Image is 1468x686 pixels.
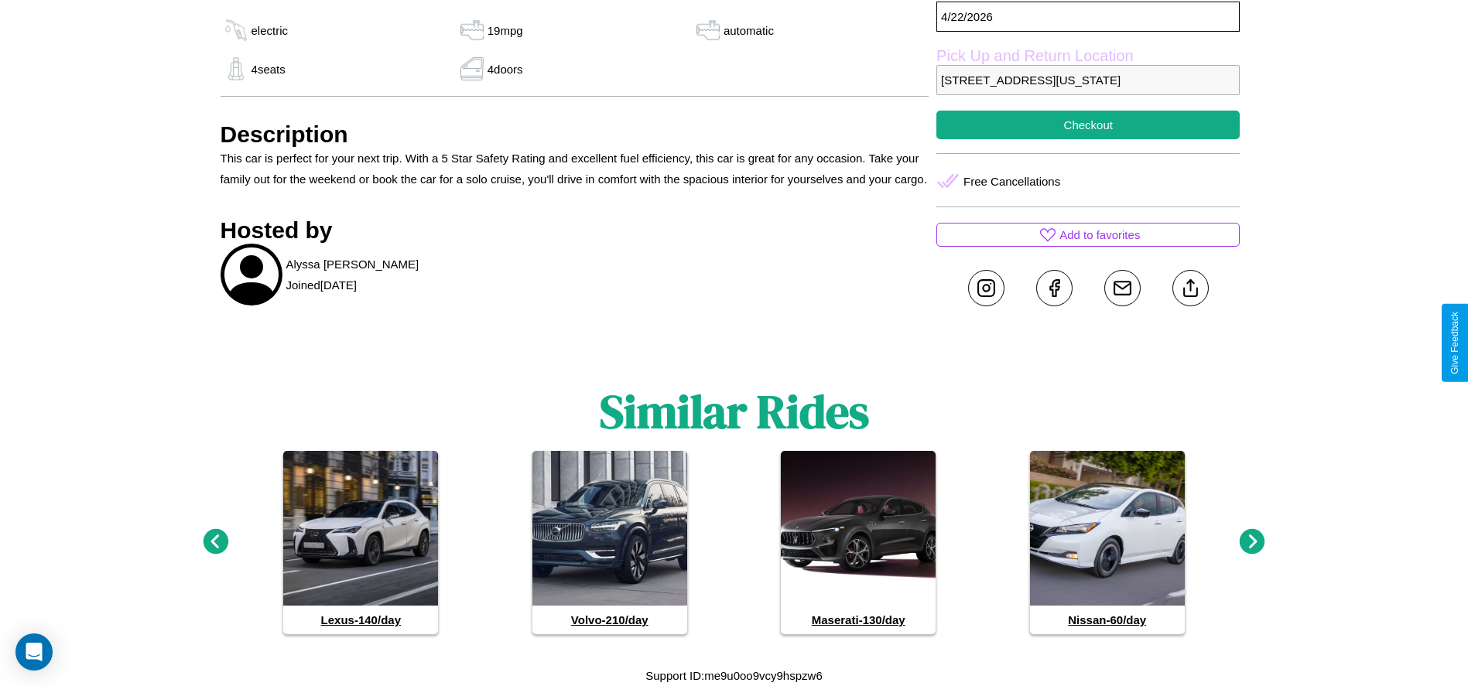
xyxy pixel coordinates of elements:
[283,451,438,634] a: Lexus-140/day
[645,665,822,686] p: Support ID: me9u0oo9vcy9hspzw6
[936,223,1240,247] button: Add to favorites
[693,19,724,42] img: gas
[252,59,286,80] p: 4 seats
[600,380,869,443] h1: Similar Rides
[286,254,419,275] p: Alyssa [PERSON_NAME]
[283,606,438,634] h4: Lexus - 140 /day
[781,451,936,634] a: Maserati-130/day
[936,47,1240,65] label: Pick Up and Return Location
[724,20,774,41] p: automatic
[532,606,687,634] h4: Volvo - 210 /day
[963,171,1060,192] p: Free Cancellations
[457,19,488,42] img: gas
[221,121,929,148] h3: Description
[221,217,929,244] h3: Hosted by
[1059,224,1140,245] p: Add to favorites
[221,19,252,42] img: gas
[457,57,488,80] img: gas
[252,20,289,41] p: electric
[936,111,1240,139] button: Checkout
[781,606,936,634] h4: Maserati - 130 /day
[15,633,53,671] div: Open Intercom Messenger
[488,20,523,41] p: 19 mpg
[936,65,1240,95] p: [STREET_ADDRESS][US_STATE]
[1449,312,1460,374] div: Give Feedback
[532,451,687,634] a: Volvo-210/day
[286,275,357,295] p: Joined [DATE]
[221,148,929,189] p: This car is perfect for your next trip. With a 5 Star Safety Rating and excellent fuel efficiency...
[221,57,252,80] img: gas
[936,2,1240,32] p: 4 / 22 / 2026
[1030,451,1185,634] a: Nissan-60/day
[1030,606,1185,634] h4: Nissan - 60 /day
[488,59,523,80] p: 4 doors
